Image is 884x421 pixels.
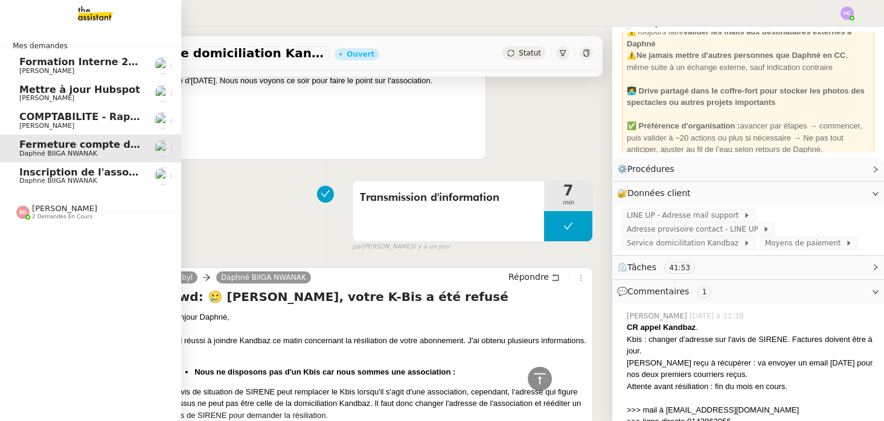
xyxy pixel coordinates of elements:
[155,57,171,74] img: users%2Fa6PbEmLwvGXylUqKytRPpDpAx153%2Favatar%2Ffanny.png
[32,204,97,213] span: [PERSON_NAME]
[360,189,537,207] span: Transmission d'information
[627,311,690,321] span: [PERSON_NAME]
[63,110,481,122] div: Daphné
[627,404,874,416] div: >>> mail à [EMAIL_ADDRESS][DOMAIN_NAME]
[5,40,75,52] span: Mes demandes
[155,112,171,129] img: users%2Fa6PbEmLwvGXylUqKytRPpDpAx153%2Favatar%2Ffanny.png
[627,237,743,249] span: Service domicilitation Kandbaz
[627,188,691,198] span: Données client
[508,271,549,283] span: Répondre
[32,214,92,220] span: 2 demandes en cours
[216,272,311,283] a: Daphné BIIGA NWANAK
[19,56,229,68] span: Formation Interne 2 - [PERSON_NAME]
[617,162,680,176] span: ⚙️
[734,51,845,60] strong: personnes que Daphné en CC
[664,262,695,274] nz-tag: 41:53
[19,84,140,95] span: Mettre à jour Hubspot
[627,334,874,357] div: Kbis : changer d'adresse sur l'avis de SIRENE. Factures doivent être à jour.
[627,357,874,381] div: [PERSON_NAME] reçu à récupérer : va envoyer un email [DATE] pour nos deux premiers courriers reçus.
[170,311,588,323] div: Bonjour Daphné,
[504,270,564,283] button: Répondre
[612,157,884,181] div: ⚙️Procédures
[19,67,74,75] span: [PERSON_NAME]
[841,7,854,20] img: svg
[636,51,732,60] strong: Ne jamais mettre d'autres
[63,47,325,59] span: Fermeture compte domiciliation Kandbaz
[617,262,705,272] span: ⏲️
[690,311,746,321] span: [DATE] à 11:38
[627,26,870,49] div: ⚠️Toujours faire
[627,121,740,130] strong: ✅ Préférence d'organisation :
[765,237,845,249] span: Moyens de paiement
[627,323,696,332] strong: CR appel Kandbaz
[627,209,743,221] span: LINE UP - Adresse mail support
[627,262,656,272] span: Tâches
[627,86,865,107] strong: 👩‍💻 Drive partagé dans le coffre-fort pour stocker les photos des spectacles ou autres projets im...
[347,51,374,58] div: Ouvert
[19,166,306,178] span: Inscription de l'association à la [GEOGRAPHIC_DATA]
[627,223,763,235] span: Adresse provisoire contact - LINE UP
[617,286,716,296] span: 💬
[617,186,696,200] span: 🔐
[627,120,870,156] div: avancer par étapes → commencer, puis valider à ~20 actions ou plus si nécessaire → Ne pas tout an...
[175,273,193,282] span: Sibyl
[16,206,30,219] img: svg
[627,321,874,334] div: .
[544,198,592,208] span: min
[155,140,171,157] img: users%2FKPVW5uJ7nAf2BaBJPZnFMauzfh73%2Favatar%2FDigitalCollectionThumbnailHandler.jpeg
[170,288,588,305] h4: Fwd: 🥲 [PERSON_NAME], votre K-Bis a été refusé
[19,122,74,130] span: [PERSON_NAME]
[155,85,171,102] img: users%2Fa6PbEmLwvGXylUqKytRPpDpAx153%2Favatar%2Ffanny.png
[412,242,450,252] span: il y a un jour
[19,150,97,157] span: Daphné BIIGA NWANAK
[627,164,674,174] span: Procédures
[19,139,245,150] span: Fermeture compte domiciliation Kandbaz
[63,86,481,98] div: Bien à vous,
[19,94,74,102] span: [PERSON_NAME]
[63,28,481,122] div: Bonjour,
[544,183,592,198] span: 7
[627,27,851,48] strong: valider les mails aux destinataires externes à Daphné
[627,286,689,296] span: Commentaires
[63,63,481,86] div: Il faudra sûrement faire un compte-rendu d'assemblée pour formaliser la prise de décision avec [P...
[352,242,362,252] span: par
[155,168,171,185] img: users%2FKPVW5uJ7nAf2BaBJPZnFMauzfh73%2Favatar%2FDigitalCollectionThumbnailHandler.jpeg
[627,381,874,393] div: Attente avant résiliation : fin du mois en cours.
[612,256,884,279] div: ⏲️Tâches 41:53
[352,242,450,252] small: [PERSON_NAME]
[19,111,356,122] span: COMPTABILITE - Rapprochement bancaire - 1 septembre 2025
[170,335,588,347] div: J'ai réussi à joindre Kandbaz ce matin concernant la résiliation de votre abonnement. J'ai obtenu...
[519,49,541,57] span: Statut
[19,177,97,185] span: Daphné BIIGA NWANAK
[697,286,712,298] nz-tag: 1
[627,49,870,73] div: ⚠️ , même suite à un échange externe, sauf indication contraire
[612,182,884,205] div: 🔐Données client
[194,367,455,376] strong: Nous ne disposons pas d'un Kbis car nous sommes une association :
[612,280,884,303] div: 💬Commentaires 1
